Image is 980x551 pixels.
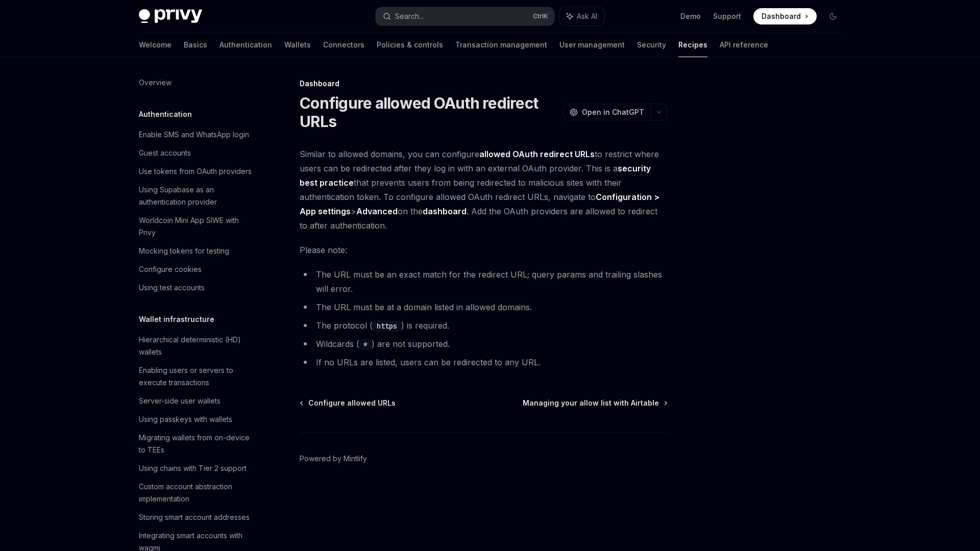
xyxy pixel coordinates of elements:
img: dark logo [139,9,202,23]
a: Hierarchical deterministic (HD) wallets [131,331,261,361]
div: Configure cookies [139,263,202,275]
a: Server-side user wallets [131,392,261,410]
a: Wallets [284,33,311,57]
a: dashboard [423,206,467,217]
a: Basics [184,33,207,57]
a: User management [559,33,625,57]
a: Custom account abstraction implementation [131,478,261,508]
div: Guest accounts [139,147,191,159]
a: Using chains with Tier 2 support [131,459,261,478]
li: The protocol ( ) is required. [300,318,668,333]
div: Enable SMS and WhatsApp login [139,129,249,141]
li: The URL must be at a domain listed in allowed domains. [300,300,668,314]
a: Migrating wallets from on-device to TEEs [131,429,261,459]
div: Overview [139,77,171,89]
span: Similar to allowed domains, you can configure to restrict where users can be redirected after the... [300,147,668,233]
h5: Wallet infrastructure [139,313,214,325]
a: Connectors [323,33,364,57]
strong: allowed OAuth redirect URLs [479,149,595,159]
div: Using chains with Tier 2 support [139,462,247,474]
span: Dashboard [762,11,801,21]
a: Transaction management [455,33,547,57]
button: Search...CtrlK [376,7,554,26]
a: Welcome [139,33,171,57]
a: Enable SMS and WhatsApp login [131,126,261,144]
button: Toggle dark mode [825,8,841,24]
a: Overview [131,73,261,92]
div: Using Supabase as an authentication provider [139,184,255,208]
h5: Authentication [139,108,192,120]
span: Please note: [300,243,668,257]
span: Ctrl K [533,12,548,20]
a: Using Supabase as an authentication provider [131,181,261,211]
span: Ask AI [577,11,597,21]
a: Guest accounts [131,144,261,162]
li: If no URLs are listed, users can be redirected to any URL. [300,355,668,369]
code: https [373,320,401,332]
a: Dashboard [753,8,817,24]
a: Using passkeys with wallets [131,410,261,429]
a: Configure cookies [131,260,261,279]
div: Using passkeys with wallets [139,413,232,425]
a: Use tokens from OAuth providers [131,162,261,181]
a: Security [637,33,666,57]
a: Powered by Mintlify [300,454,367,464]
div: Storing smart account addresses [139,511,250,523]
a: Demo [680,11,701,21]
a: Worldcoin Mini App SIWE with Privy [131,211,261,242]
div: Mocking tokens for testing [139,245,229,257]
div: Migrating wallets from on-device to TEEs [139,432,255,456]
div: Enabling users or servers to execute transactions [139,364,255,389]
div: Hierarchical deterministic (HD) wallets [139,334,255,358]
span: Open in ChatGPT [582,107,644,117]
div: Use tokens from OAuth providers [139,165,252,178]
li: Wildcards ( ) are not supported. [300,337,668,351]
a: API reference [720,33,768,57]
a: Using test accounts [131,279,261,297]
a: Configure allowed URLs [301,398,396,408]
a: Policies & controls [377,33,443,57]
div: Server-side user wallets [139,395,220,407]
div: Using test accounts [139,282,205,294]
button: Open in ChatGPT [563,104,650,121]
a: Recipes [678,33,707,57]
strong: Advanced [356,206,398,216]
div: Search... [395,10,424,22]
span: Configure allowed URLs [308,398,396,408]
button: Ask AI [559,7,604,26]
span: Managing your allow list with Airtable [523,398,659,408]
a: Storing smart account addresses [131,508,261,527]
a: Authentication [219,33,272,57]
a: Managing your allow list with Airtable [523,398,667,408]
a: Enabling users or servers to execute transactions [131,361,261,392]
a: Mocking tokens for testing [131,242,261,260]
div: Custom account abstraction implementation [139,481,255,505]
a: Support [713,11,741,21]
h1: Configure allowed OAuth redirect URLs [300,94,559,131]
div: Dashboard [300,79,668,89]
li: The URL must be an exact match for the redirect URL; query params and trailing slashes will error. [300,267,668,296]
div: Worldcoin Mini App SIWE with Privy [139,214,255,239]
